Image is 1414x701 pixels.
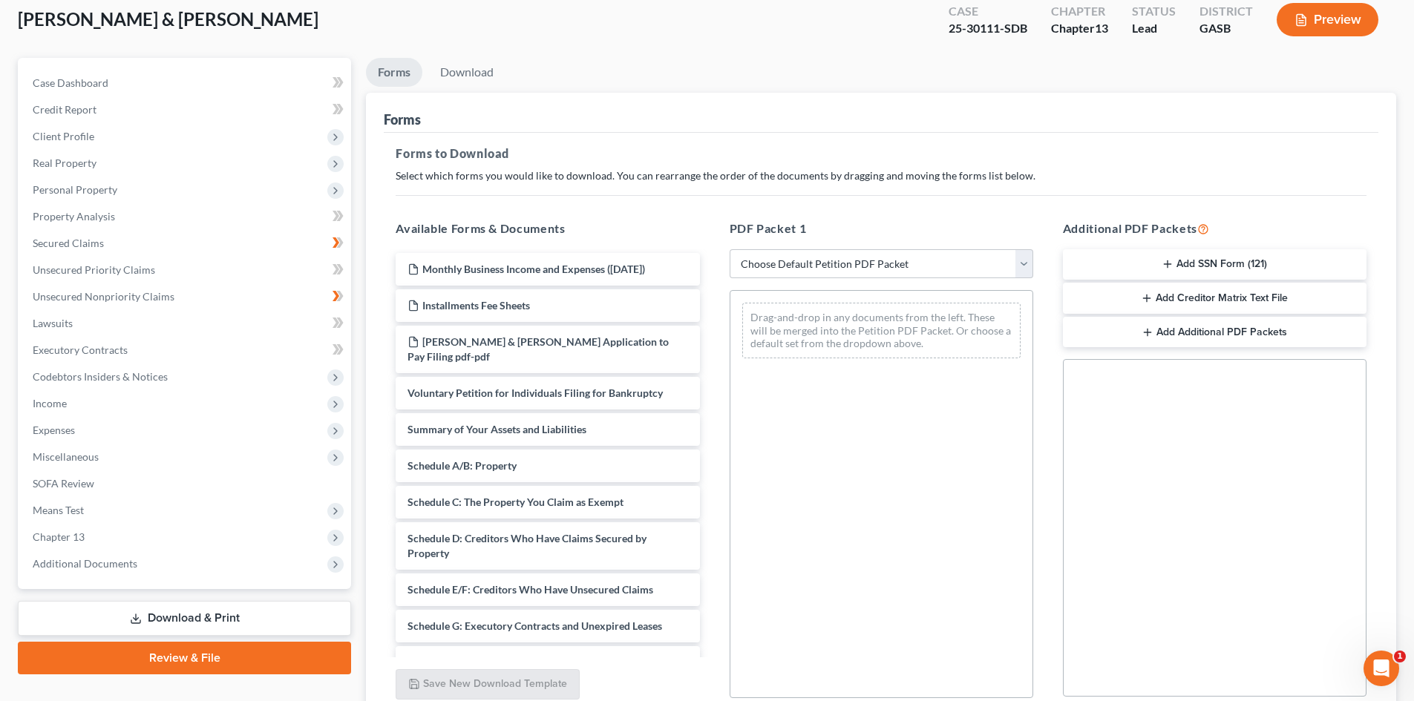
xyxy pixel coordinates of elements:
a: Forms [366,58,422,87]
button: Add Creditor Matrix Text File [1063,283,1366,314]
div: Chapter [1051,20,1108,37]
span: Property Analysis [33,210,115,223]
span: [PERSON_NAME] & [PERSON_NAME] [18,8,318,30]
div: Chapter [1051,3,1108,20]
span: SOFA Review [33,477,94,490]
span: Schedule G: Executory Contracts and Unexpired Leases [407,619,662,632]
span: Chapter 13 [33,530,85,543]
span: Schedule H: Your Codebtors [407,656,538,668]
span: Lawsuits [33,317,73,329]
a: Property Analysis [21,203,351,230]
a: Executory Contracts [21,337,351,363]
span: Real Property [33,157,96,169]
span: Expenses [33,424,75,436]
a: Lawsuits [21,310,351,337]
p: Select which forms you would like to download. You can rearrange the order of the documents by dr... [396,168,1366,183]
a: SOFA Review [21,470,351,497]
span: Credit Report [33,103,96,116]
span: Personal Property [33,183,117,196]
a: Unsecured Nonpriority Claims [21,283,351,310]
span: [PERSON_NAME] & [PERSON_NAME] Application to Pay Filing pdf-pdf [407,335,669,363]
span: 1 [1394,651,1406,662]
span: Monthly Business Income and Expenses ([DATE]) [422,263,645,275]
a: Credit Report [21,96,351,123]
span: Executory Contracts [33,343,128,356]
div: District [1199,3,1253,20]
h5: PDF Packet 1 [730,220,1033,237]
span: Case Dashboard [33,76,108,89]
span: Client Profile [33,130,94,142]
span: Schedule E/F: Creditors Who Have Unsecured Claims [407,583,653,596]
div: Case [949,3,1027,20]
a: Secured Claims [21,230,351,257]
div: GASB [1199,20,1253,37]
a: Download [428,58,505,87]
button: Save New Download Template [396,669,580,700]
span: Unsecured Nonpriority Claims [33,290,174,303]
span: Income [33,397,67,409]
span: Means Test [33,504,84,516]
span: Schedule C: The Property You Claim as Exempt [407,496,623,508]
div: Lead [1132,20,1176,37]
span: Schedule A/B: Property [407,459,517,472]
a: Case Dashboard [21,70,351,96]
span: Miscellaneous [33,450,99,463]
a: Download & Print [18,601,351,636]
span: Voluntary Petition for Individuals Filing for Bankruptcy [407,386,663,399]
span: Installments Fee Sheets [422,299,530,312]
div: Status [1132,3,1176,20]
span: Secured Claims [33,237,104,249]
iframe: Intercom live chat [1364,651,1399,686]
div: Forms [384,111,421,128]
button: Add SSN Form (121) [1063,249,1366,280]
div: 25-30111-SDB [949,20,1027,37]
a: Review & File [18,642,351,674]
span: Summary of Your Assets and Liabilities [407,423,586,435]
a: Unsecured Priority Claims [21,257,351,283]
h5: Forms to Download [396,145,1366,162]
h5: Available Forms & Documents [396,220,699,237]
span: Additional Documents [33,557,137,570]
span: Unsecured Priority Claims [33,263,155,276]
span: Schedule D: Creditors Who Have Claims Secured by Property [407,532,647,559]
div: Drag-and-drop in any documents from the left. These will be merged into the Petition PDF Packet. ... [742,303,1021,358]
span: 13 [1095,21,1108,35]
span: Codebtors Insiders & Notices [33,370,168,383]
button: Preview [1277,3,1378,36]
h5: Additional PDF Packets [1063,220,1366,237]
button: Add Additional PDF Packets [1063,317,1366,348]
